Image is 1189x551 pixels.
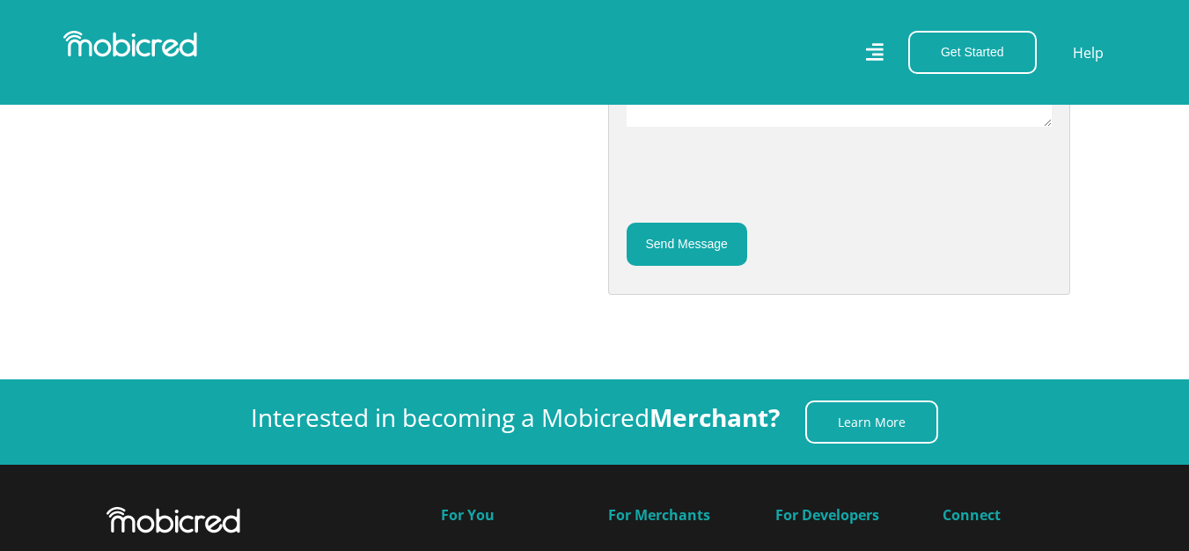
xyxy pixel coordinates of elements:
a: Help [1072,41,1105,64]
iframe: reCAPTCHA [627,143,894,212]
h5: For Merchants [608,507,749,524]
h3: Interested in becoming a Mobicred [251,403,780,433]
a: Learn More [805,400,938,444]
h5: For You [441,507,582,524]
strong: Merchant? [650,400,780,434]
h5: For Developers [775,507,916,524]
button: Get Started [908,31,1037,74]
h5: Connect [943,507,1083,524]
button: Send Message [627,223,747,266]
img: Mobicred [63,31,197,57]
img: Mobicred [106,507,240,533]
